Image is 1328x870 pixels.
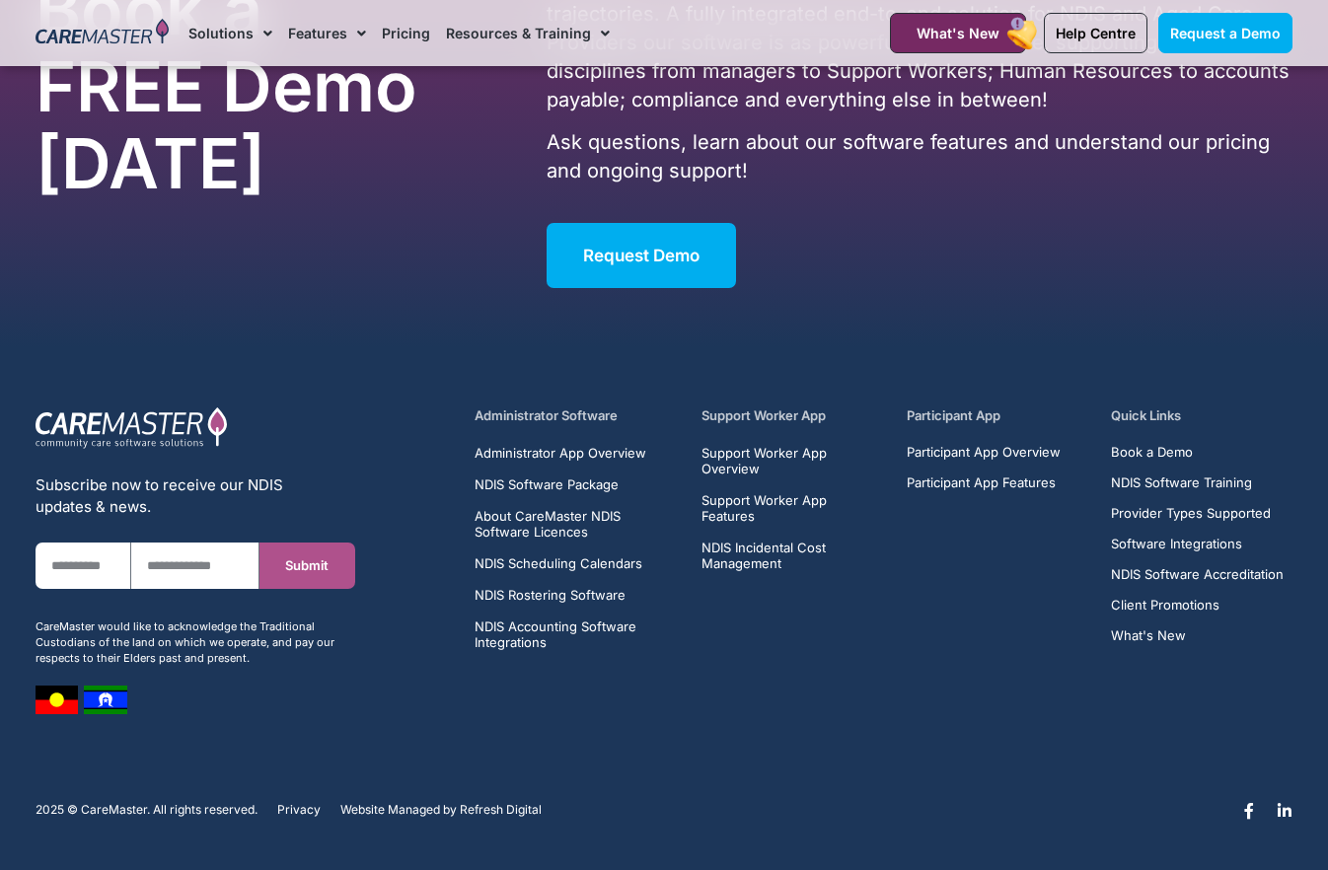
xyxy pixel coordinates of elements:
[1111,567,1284,582] a: NDIS Software Accreditation
[1111,537,1284,551] a: Software Integrations
[277,803,321,817] a: Privacy
[1044,13,1147,53] a: Help Centre
[1111,628,1284,643] a: What's New
[475,476,619,492] span: NDIS Software Package
[1111,537,1242,551] span: Software Integrations
[259,543,355,589] button: Submit
[1111,445,1193,460] span: Book a Demo
[475,587,626,603] span: NDIS Rostering Software
[475,508,679,540] a: About CareMaster NDIS Software Licences
[1111,506,1271,521] span: Provider Types Supported
[36,686,78,714] img: image 7
[701,445,883,476] a: Support Worker App Overview
[475,555,642,571] span: NDIS Scheduling Calendars
[890,13,1026,53] a: What's New
[340,803,457,817] span: Website Managed by
[1111,445,1284,460] a: Book a Demo
[1158,13,1292,53] a: Request a Demo
[1111,598,1284,613] a: Client Promotions
[583,246,700,265] span: Request Demo
[907,475,1056,490] span: Participant App Features
[907,445,1061,460] a: Participant App Overview
[475,587,679,603] a: NDIS Rostering Software
[475,618,679,650] a: NDIS Accounting Software Integrations
[475,445,679,461] a: Administrator App Overview
[36,474,355,518] div: Subscribe now to receive our NDIS updates & news.
[1170,25,1281,41] span: Request a Demo
[701,406,883,425] h5: Support Worker App
[1111,475,1284,490] a: NDIS Software Training
[701,540,883,571] a: NDIS Incidental Cost Management
[1111,628,1186,643] span: What's New
[475,406,679,425] h5: Administrator Software
[547,223,736,288] a: Request Demo
[907,406,1088,425] h5: Participant App
[1111,475,1252,490] span: NDIS Software Training
[1111,598,1219,613] span: Client Promotions
[475,555,679,571] a: NDIS Scheduling Calendars
[475,476,679,492] a: NDIS Software Package
[547,128,1292,185] p: Ask questions, learn about our software features and understand our pricing and ongoing support!
[36,19,169,48] img: CareMaster Logo
[1111,506,1284,521] a: Provider Types Supported
[917,25,999,41] span: What's New
[285,558,329,573] span: Submit
[701,492,883,524] a: Support Worker App Features
[36,618,355,666] div: CareMaster would like to acknowledge the Traditional Custodians of the land on which we operate, ...
[907,475,1061,490] a: Participant App Features
[36,803,258,817] p: 2025 © CareMaster. All rights reserved.
[1111,406,1292,425] h5: Quick Links
[84,686,127,714] img: image 8
[475,445,646,461] span: Administrator App Overview
[460,803,542,817] a: Refresh Digital
[1056,25,1136,41] span: Help Centre
[36,406,228,450] img: CareMaster Logo Part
